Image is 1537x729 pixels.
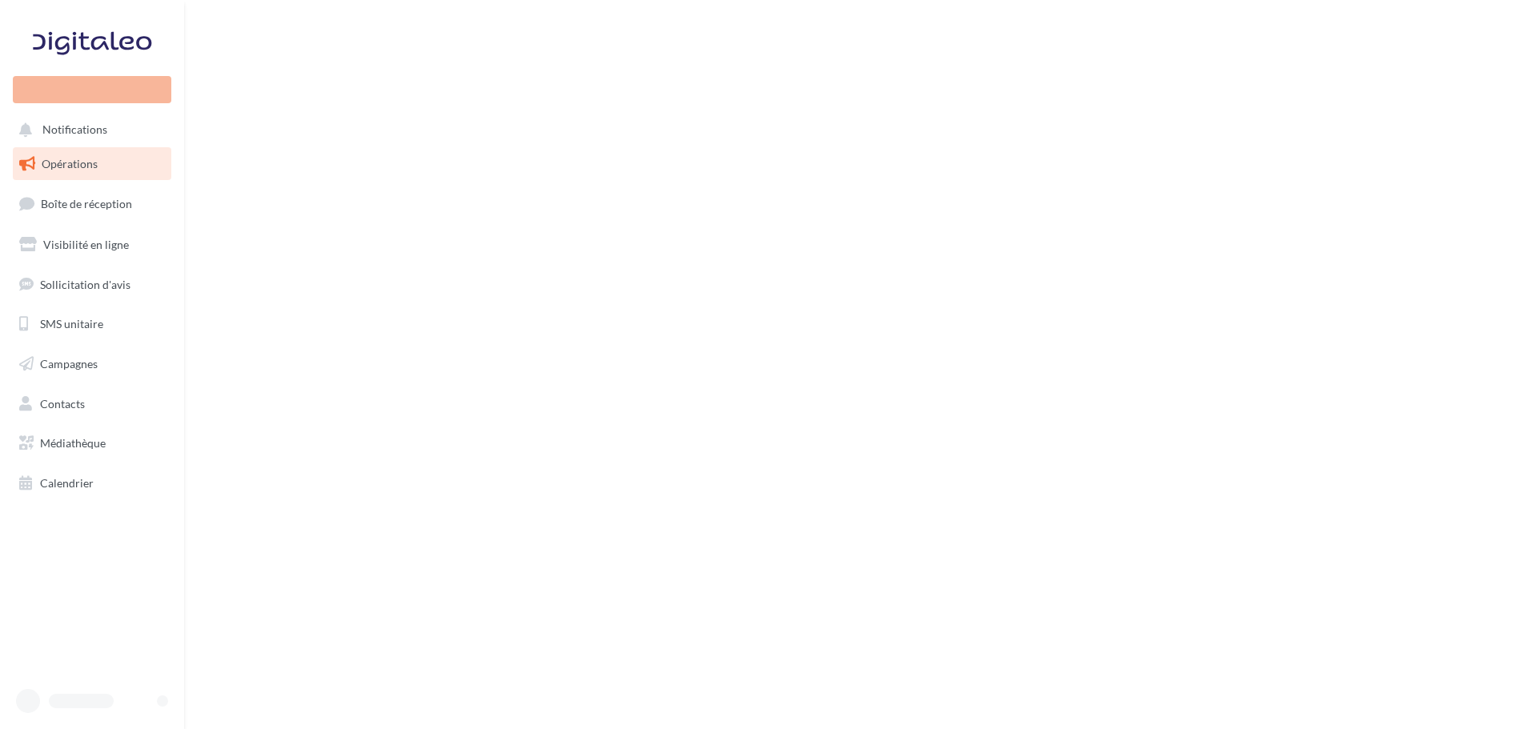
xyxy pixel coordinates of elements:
[42,157,98,170] span: Opérations
[10,427,175,460] a: Médiathèque
[41,197,132,210] span: Boîte de réception
[10,147,175,181] a: Opérations
[40,476,94,490] span: Calendrier
[13,76,171,103] div: Nouvelle campagne
[10,228,175,262] a: Visibilité en ligne
[40,317,103,330] span: SMS unitaire
[43,238,129,251] span: Visibilité en ligne
[10,186,175,221] a: Boîte de réception
[10,347,175,381] a: Campagnes
[10,387,175,421] a: Contacts
[40,436,106,450] span: Médiathèque
[10,467,175,500] a: Calendrier
[40,277,130,290] span: Sollicitation d'avis
[42,123,107,137] span: Notifications
[10,307,175,341] a: SMS unitaire
[40,357,98,371] span: Campagnes
[10,268,175,302] a: Sollicitation d'avis
[40,397,85,411] span: Contacts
